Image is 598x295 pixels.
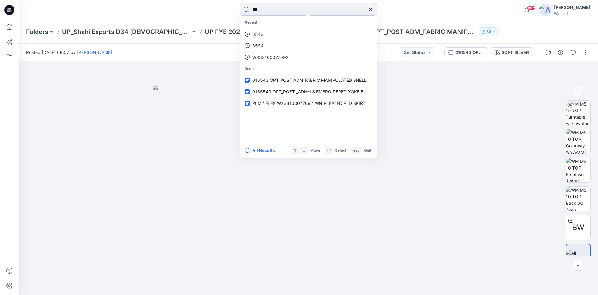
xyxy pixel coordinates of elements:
p: Select [335,147,346,154]
p: Quit [364,147,371,154]
p: Recent [241,17,376,28]
a: 6554 [241,40,376,52]
div: SOFT SILVER [501,49,529,56]
a: UP_Shahi Exports D34 [DEMOGRAPHIC_DATA] Tops [62,27,191,36]
a: [PERSON_NAME] [77,50,112,55]
img: WM MS 10 TOP Back wo Avatar [566,187,590,211]
button: SOFT SILVER [491,47,533,57]
a: 016543 OPT_POST ADM_FABRIC MANIPULATED SHELL [241,74,376,86]
p: 016543 OPT_POST ADM_FABRIC MANIPULATED SHELL [347,27,476,36]
span: 99+ [526,5,536,10]
img: WM MS 10 TOP Colorway wo Avatar [566,129,590,154]
div: 016543 OPT_POST ADM_FABRIC MANIPULATED SHELL [455,49,484,56]
div: Walmart [554,11,590,16]
a: Folders [26,27,48,36]
img: avatar [539,4,552,16]
p: esc [353,147,360,154]
button: Details [556,47,566,57]
p: Items [241,63,376,75]
p: 6554 [252,42,263,49]
button: 52 [479,27,499,36]
span: Posted [DATE] 08:57 by [26,49,112,56]
span: 016543 OPT_POST ADM_FABRIC MANIPULATED SHELL [252,77,367,83]
span: 0165540 OPT_POST _ADM-LS EMBROIDERED YOKE BLOUSE [252,89,378,94]
span: PLM / FLEX WX33100077092_WN PLEATED PLD SKIRT [252,101,366,106]
a: PLM / FLEX WX33100077092_WN PLEATED PLD SKIRT [241,97,376,109]
button: All Results [245,147,279,154]
a: 6543 [241,28,376,40]
p: Move [310,147,320,154]
a: WX33100077092 [241,52,376,63]
a: 0165540 OPT_POST _ADM-LS EMBROIDERED YOKE BLOUSE [241,86,376,97]
img: All colorways [566,250,590,263]
img: WM MS 10 TOP Front wo Avatar [566,158,590,182]
p: WX33100077092 [252,54,288,61]
div: [PERSON_NAME] [554,4,590,11]
img: WM MS 10 TOP Turntable with Avatar [566,101,590,125]
span: BW [572,222,584,233]
p: 6543 [252,31,263,37]
p: 52 [486,28,491,35]
a: UP FYE 2027 S1 D34 [DEMOGRAPHIC_DATA] Woven Tops [205,27,334,36]
button: 016543 OPT_POST ADM_FABRIC MANIPULATED SHELL [444,47,488,57]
